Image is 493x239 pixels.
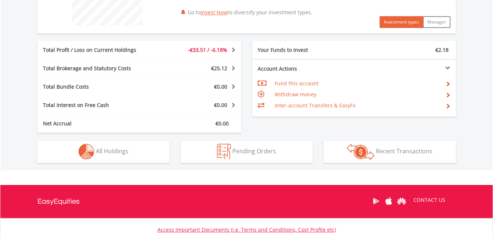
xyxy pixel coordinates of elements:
span: Pending Orders [232,147,276,155]
span: Recent Transactions [376,147,432,155]
a: CONTACT US [408,190,450,210]
td: Fund this account [275,78,439,89]
span: -€33.51 / -6.18% [188,46,227,53]
span: All Holdings [96,147,128,155]
a: Invest Now [200,9,228,16]
a: Access Important Documents (i.e. Terms and Conditions, Cost Profile etc) [157,226,336,233]
img: transactions-zar-wht.png [347,144,374,160]
a: EasyEquities [37,185,80,218]
span: €0.00 [214,101,227,108]
span: €0.00 [214,83,227,90]
button: Pending Orders [181,141,313,163]
a: Google Play [370,190,383,213]
div: Total Interest on Free Cash [37,101,156,109]
button: Recent Transactions [324,141,456,163]
button: Manager [423,16,450,28]
span: €25.12 [211,65,227,72]
button: All Holdings [37,141,170,163]
div: Net Accrual [37,120,156,127]
a: Huawei [395,190,408,213]
div: Total Profit / Loss on Current Holdings [37,46,156,54]
img: holdings-wht.png [79,144,94,160]
td: Withdraw money [275,89,439,100]
button: Investment types [380,16,423,28]
span: €0.00 [215,120,229,127]
div: Total Bundle Costs [37,83,156,90]
div: Total Brokerage and Statutory Costs [37,65,156,72]
div: Your Funds to Invest [252,46,354,54]
div: Account Actions [252,65,354,72]
span: €2.18 [435,46,449,53]
img: pending_instructions-wht.png [217,144,231,160]
td: Inter-account Transfers & EasyFx [275,100,439,111]
a: Apple [383,190,395,213]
